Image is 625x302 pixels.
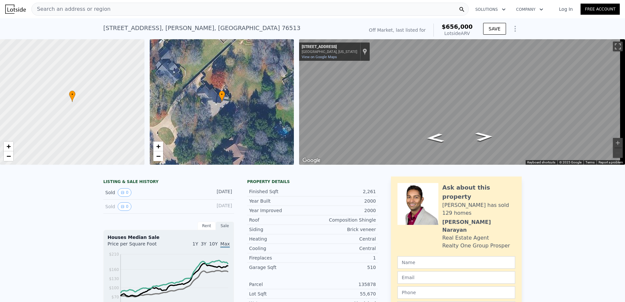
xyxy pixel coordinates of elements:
button: Toggle fullscreen view [613,42,623,51]
div: Fireplaces [249,255,312,261]
div: Property details [247,179,378,184]
a: Free Account [581,4,620,15]
div: Real Estate Agent [442,234,489,242]
div: LISTING & SALE HISTORY [103,179,234,186]
div: Siding [249,226,312,233]
div: [DATE] [203,202,232,211]
div: Parcel [249,281,312,288]
a: Terms (opens in new tab) [585,160,595,164]
span: − [156,152,160,160]
button: View historical data [118,188,131,197]
div: Cooling [249,245,312,252]
input: Name [397,256,515,269]
div: [DATE] [203,188,232,197]
span: 3Y [201,241,206,246]
button: SAVE [483,23,506,35]
div: Houses Median Sale [108,234,230,241]
button: View historical data [118,202,131,211]
a: Report a problem [599,160,623,164]
div: Ask about this property [442,183,515,201]
div: Realty One Group Prosper [442,242,510,250]
div: Roof [249,217,312,223]
div: [STREET_ADDRESS] [302,44,357,50]
span: Max [220,241,230,248]
div: 510 [312,264,376,271]
div: 55,670 [312,291,376,297]
div: [PERSON_NAME] Narayan [442,218,515,234]
div: 2000 [312,198,376,204]
span: − [7,152,11,160]
span: © 2025 Google [559,160,582,164]
div: Off Market, last listed for [369,27,426,33]
div: [GEOGRAPHIC_DATA], [US_STATE] [302,50,357,54]
img: Lotside [5,5,26,14]
span: + [156,142,160,150]
img: Google [301,156,322,165]
div: Brick veneer [312,226,376,233]
button: Solutions [470,4,511,15]
tspan: $70 [111,295,119,299]
div: • [69,91,76,102]
tspan: $160 [109,267,119,272]
div: Map [299,39,625,165]
div: 135878 [312,281,376,288]
button: Zoom out [613,148,623,158]
div: Sold [105,188,163,197]
span: 1Y [193,241,198,246]
div: Central [312,245,376,252]
a: Show location on map [363,48,367,55]
path: Go Northwest, River Pl Dr [419,131,452,145]
span: + [7,142,11,150]
a: Zoom in [4,142,13,151]
span: $656,000 [442,23,473,30]
div: Garage Sqft [249,264,312,271]
div: Finished Sqft [249,188,312,195]
div: Heating [249,236,312,242]
div: 1 [312,255,376,261]
button: Show Options [509,22,522,35]
tspan: $130 [109,277,119,281]
div: Sold [105,202,163,211]
div: Central [312,236,376,242]
a: Log In [551,6,581,12]
div: Year Built [249,198,312,204]
a: Zoom in [153,142,163,151]
div: Street View [299,39,625,165]
div: Price per Square Foot [108,241,169,251]
input: Phone [397,286,515,299]
div: Year Improved [249,207,312,214]
tspan: $210 [109,252,119,257]
a: Zoom out [153,151,163,161]
div: Sale [216,222,234,230]
div: • [219,91,225,102]
button: Company [511,4,549,15]
button: Zoom in [613,138,623,148]
span: • [69,92,76,97]
div: 2000 [312,207,376,214]
a: Zoom out [4,151,13,161]
div: Lotside ARV [442,30,473,37]
span: Search an address or region [32,5,110,13]
button: Keyboard shortcuts [527,160,555,165]
div: Rent [197,222,216,230]
div: Lot Sqft [249,291,312,297]
div: [STREET_ADDRESS] , [PERSON_NAME] , [GEOGRAPHIC_DATA] 76513 [103,24,300,33]
div: Composition Shingle [312,217,376,223]
span: 10Y [209,241,218,246]
a: View on Google Maps [302,55,337,59]
div: 2,261 [312,188,376,195]
div: [PERSON_NAME] has sold 129 homes [442,201,515,217]
input: Email [397,271,515,284]
a: Open this area in Google Maps (opens a new window) [301,156,322,165]
span: • [219,92,225,97]
path: Go Southeast, River Pl Dr [468,130,500,143]
tspan: $100 [109,286,119,290]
